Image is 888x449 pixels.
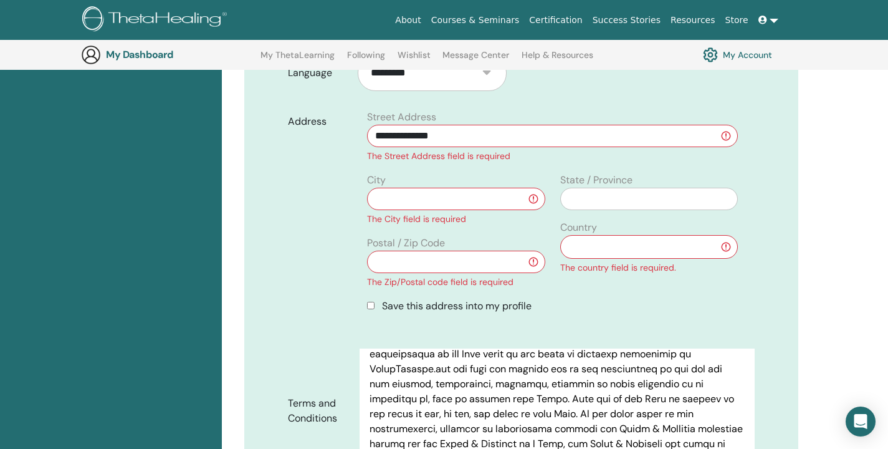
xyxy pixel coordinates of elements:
[382,299,532,312] span: Save this address into my profile
[367,213,545,226] div: The City field is required
[367,236,445,251] label: Postal / Zip Code
[524,9,587,32] a: Certification
[426,9,525,32] a: Courses & Seminars
[703,44,772,65] a: My Account
[560,220,597,235] label: Country
[82,6,231,34] img: logo.png
[347,50,385,70] a: Following
[522,50,593,70] a: Help & Resources
[846,407,876,437] div: Open Intercom Messenger
[560,173,633,188] label: State / Province
[106,49,231,60] h3: My Dashboard
[279,61,358,85] label: Language
[81,45,101,65] img: generic-user-icon.jpg
[442,50,509,70] a: Message Center
[560,261,738,274] div: The country field is required.
[666,9,720,32] a: Resources
[279,110,360,133] label: Address
[367,150,738,163] div: The Street Address field is required
[588,9,666,32] a: Success Stories
[390,9,426,32] a: About
[720,9,753,32] a: Store
[260,50,335,70] a: My ThetaLearning
[703,44,718,65] img: cog.svg
[367,173,386,188] label: City
[367,276,545,289] div: The Zip/Postal code field is required
[367,110,436,125] label: Street Address
[279,392,360,430] label: Terms and Conditions
[398,50,431,70] a: Wishlist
